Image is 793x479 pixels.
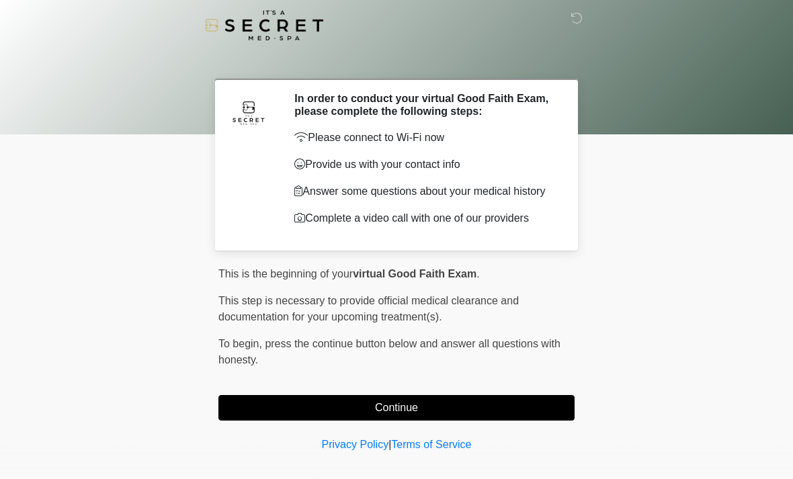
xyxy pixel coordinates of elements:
strong: virtual Good Faith Exam [353,268,476,279]
span: To begin, [218,338,265,349]
h1: ‎ ‎ [208,48,585,73]
p: Complete a video call with one of our providers [294,210,554,226]
span: This step is necessary to provide official medical clearance and documentation for your upcoming ... [218,295,519,322]
a: Terms of Service [391,439,471,450]
p: Answer some questions about your medical history [294,183,554,200]
p: Provide us with your contact info [294,157,554,173]
img: It's A Secret Med Spa Logo [205,10,323,40]
button: Continue [218,395,575,421]
span: press the continue button below and answer all questions with honesty. [218,338,560,365]
a: | [388,439,391,450]
h2: In order to conduct your virtual Good Faith Exam, please complete the following steps: [294,92,554,118]
p: Please connect to Wi-Fi now [294,130,554,146]
span: . [476,268,479,279]
a: Privacy Policy [322,439,389,450]
img: Agent Avatar [228,92,269,132]
span: This is the beginning of your [218,268,353,279]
